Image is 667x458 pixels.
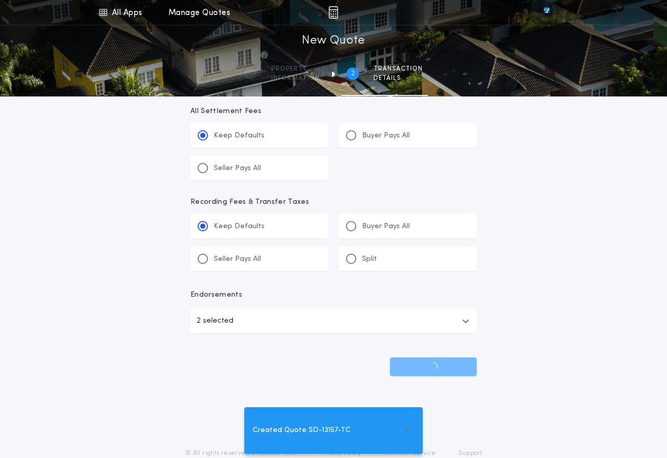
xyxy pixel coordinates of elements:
[525,7,568,18] img: vs-icon
[253,425,351,436] span: Created Quote SD-13157-TC
[214,254,261,265] p: Seller Pays All
[214,163,261,174] p: Seller Pays All
[362,254,377,265] p: Split
[373,74,423,82] span: details
[351,70,355,78] h2: 2
[190,106,477,117] p: All Settlement Fees
[362,221,410,232] p: Buyer Pays All
[373,65,423,73] span: Transaction
[362,131,410,141] p: Buyer Pays All
[190,197,477,207] p: Recording Fees & Transfer Taxes
[328,6,338,19] img: img
[271,74,319,82] span: information
[197,315,233,327] p: 2 selected
[271,65,319,73] span: Property
[190,309,477,334] button: 2 selected
[190,290,477,300] p: Endorsements
[214,221,265,232] p: Keep Defaults
[214,131,265,141] p: Keep Defaults
[302,33,365,49] h1: New Quote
